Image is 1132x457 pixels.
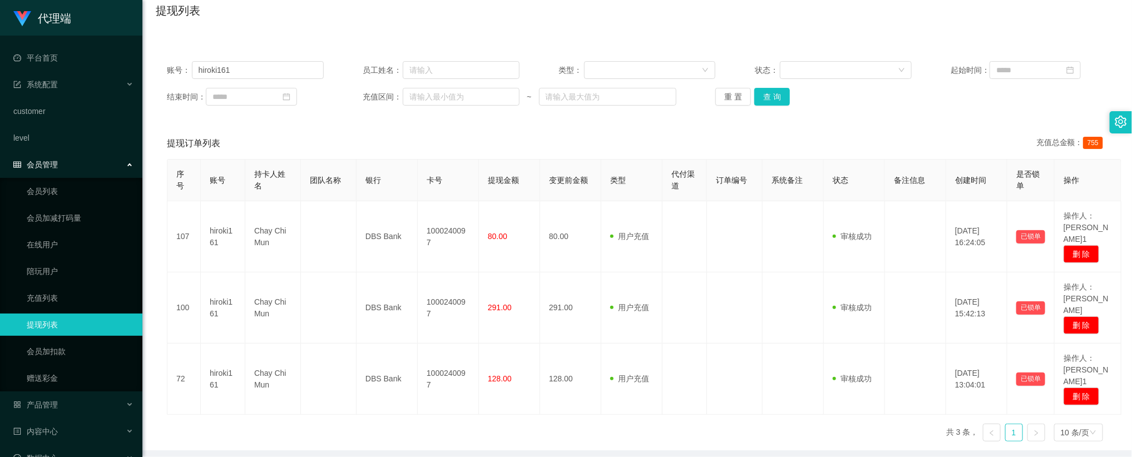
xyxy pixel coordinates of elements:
span: 代付渠道 [671,170,695,190]
span: 提现订单列表 [167,137,220,150]
td: 128.00 [540,344,601,415]
a: 会员加减打码量 [27,207,134,229]
span: 用户充值 [610,303,649,312]
button: 已锁单 [1016,372,1045,386]
i: 图标: down [1090,429,1096,437]
span: 80.00 [488,232,507,241]
img: logo.9652507e.png [13,11,31,27]
td: [DATE] 15:42:13 [946,272,1007,344]
a: 在线用户 [27,234,134,256]
a: 会员加扣款 [27,340,134,362]
td: Chay Chi Mun [245,344,301,415]
li: 上一页 [983,424,1001,441]
td: [DATE] 13:04:01 [946,344,1007,415]
td: DBS Bank [357,344,418,415]
td: 80.00 [540,201,601,272]
a: 图标: dashboard平台首页 [13,47,134,69]
span: 291.00 [488,303,512,312]
input: 请输入 [403,61,520,79]
li: 下一页 [1027,424,1045,441]
span: 账号： [167,64,192,76]
span: 操作 [1064,176,1079,185]
td: DBS Bank [357,272,418,344]
span: 用户充值 [610,374,649,383]
a: 充值列表 [27,287,134,309]
td: DBS Bank [357,201,418,272]
button: 删 除 [1064,388,1099,405]
li: 1 [1005,424,1023,441]
td: hiroki161 [201,344,245,415]
i: 图标: calendar [1066,66,1074,74]
span: 变更前金额 [549,176,588,185]
i: 图标: appstore-o [13,401,21,409]
span: 卡号 [427,176,442,185]
span: 结束时间： [167,91,206,103]
span: 系统备注 [772,176,803,185]
span: 状态 [833,176,848,185]
span: 创建时间 [955,176,986,185]
div: 充值总金额： [1036,137,1108,150]
i: 图标: down [898,67,905,74]
span: 银行 [365,176,381,185]
a: 陪玩用户 [27,260,134,282]
td: 107 [167,201,201,272]
button: 删 除 [1064,316,1099,334]
span: 操作人：[PERSON_NAME]1 [1064,211,1109,244]
i: 图标: right [1033,430,1040,436]
span: 序号 [176,170,184,190]
i: 图标: down [702,67,709,74]
input: 请输入 [192,61,324,79]
a: 代理端 [13,13,71,22]
span: 会员管理 [13,160,58,169]
span: 起始时间： [951,64,990,76]
td: 291.00 [540,272,601,344]
i: 图标: profile [13,428,21,435]
i: 图标: setting [1115,116,1127,128]
i: 图标: form [13,81,21,88]
td: 1000240097 [418,344,479,415]
span: 产品管理 [13,400,58,409]
span: 审核成功 [833,374,872,383]
td: 1000240097 [418,201,479,272]
span: 操作人：[PERSON_NAME]1 [1064,354,1109,386]
span: 类型： [559,64,584,76]
td: Chay Chi Mun [245,201,301,272]
div: 10 条/页 [1061,424,1089,441]
a: customer [13,100,134,122]
span: ~ [520,91,539,103]
i: 图标: calendar [283,93,290,101]
input: 请输入最大值为 [539,88,676,106]
button: 查 询 [754,88,790,106]
h1: 提现列表 [156,2,200,19]
td: Chay Chi Mun [245,272,301,344]
span: 操作人：[PERSON_NAME] [1064,282,1109,315]
span: 内容中心 [13,427,58,436]
span: 系统配置 [13,80,58,89]
span: 团队名称 [310,176,341,185]
button: 已锁单 [1016,301,1045,315]
a: 1 [1006,424,1022,441]
input: 请输入最小值为 [403,88,520,106]
button: 已锁单 [1016,230,1045,244]
span: 用户充值 [610,232,649,241]
span: 账号 [210,176,225,185]
i: 图标: left [988,430,995,436]
span: 128.00 [488,374,512,383]
span: 状态： [755,64,780,76]
td: hiroki161 [201,272,245,344]
h1: 代理端 [38,1,71,36]
span: 是否锁单 [1016,170,1040,190]
td: hiroki161 [201,201,245,272]
button: 删 除 [1064,245,1099,263]
span: 审核成功 [833,303,872,312]
span: 充值区间： [363,91,403,103]
a: level [13,127,134,149]
a: 赠送彩金 [27,367,134,389]
a: 提现列表 [27,314,134,336]
span: 订单编号 [716,176,747,185]
a: 会员列表 [27,180,134,202]
button: 重 置 [715,88,751,106]
td: 72 [167,344,201,415]
i: 图标: table [13,161,21,168]
td: [DATE] 16:24:05 [946,201,1007,272]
